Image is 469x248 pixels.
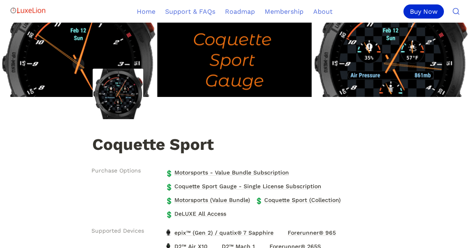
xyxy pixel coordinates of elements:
[403,4,447,19] a: Buy Now
[174,227,274,238] span: epix™ (Gen 2) / quatix® 7 Sapphire
[165,210,172,217] span: 💲
[163,180,324,193] a: 💲Coquette Sport Gauge - Single License Subscription
[165,183,172,189] span: 💲
[91,166,141,175] span: Purchase Options
[263,195,342,205] span: Coquette Sport (Collection)
[174,208,227,219] span: DeLUXE All Access
[163,193,253,206] a: 💲Motorsports (Value Bundle)
[278,229,285,236] img: Forerunner® 965
[165,229,172,236] img: epix™ (Gen 2) / quatix® 7 Sapphire
[287,227,337,238] span: Forerunner® 965
[163,207,229,220] a: 💲DeLUXE All Access
[91,136,378,155] h1: Coquette Sport
[255,197,261,203] span: 💲
[165,197,172,203] span: 💲
[91,227,144,235] span: Supported Devices
[253,193,343,206] a: 💲Coquette Sport (Collection)
[163,226,276,239] a: epix™ (Gen 2) / quatix® 7 Sapphireepix™ (Gen 2) / quatix® 7 Sapphire
[174,195,251,205] span: Motorsports (Value Bundle)
[174,167,290,178] span: Motorsports - Value Bundle Subscription
[403,4,444,19] div: Buy Now
[163,166,291,179] a: 💲Motorsports - Value Bundle Subscription
[10,2,46,19] img: Logo
[276,226,338,239] a: Forerunner® 965Forerunner® 965
[165,169,172,176] span: 💲
[93,69,143,119] img: Coquette Sport
[174,181,322,191] span: Coquette Sport Gauge - Single License Subscription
